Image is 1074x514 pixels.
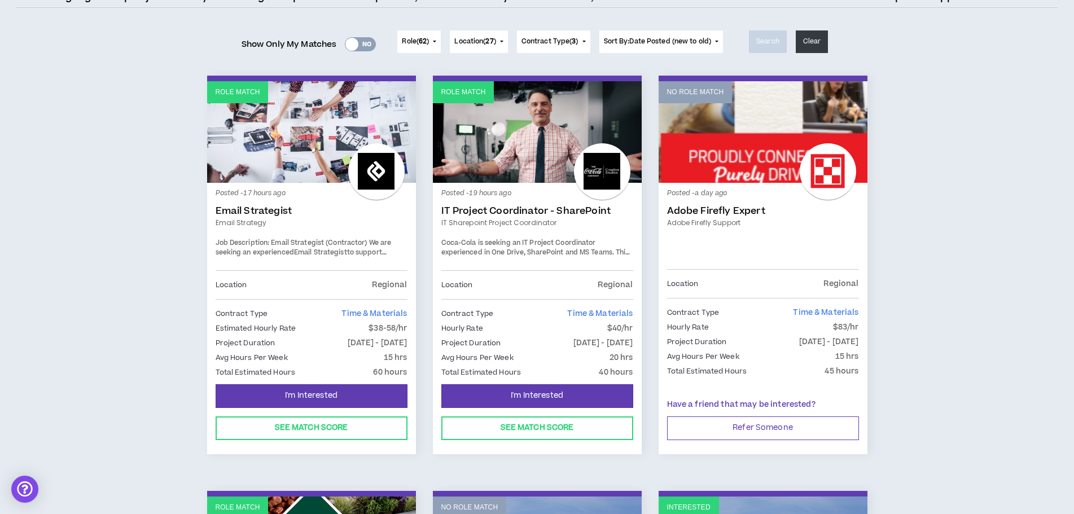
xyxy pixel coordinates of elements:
[599,30,724,53] button: Sort By:Date Posted (new to old)
[216,322,296,335] p: Estimated Hourly Rate
[667,218,859,228] a: Adobe Firefly Support
[667,502,711,513] p: Interested
[441,87,486,98] p: Role Match
[667,399,859,411] p: Have a friend that may be interested?
[441,218,633,228] a: IT Sharepoint Project Coordinator
[216,502,260,513] p: Role Match
[823,278,858,290] p: Regional
[667,306,720,319] p: Contract Type
[572,37,576,46] span: 3
[216,337,275,349] p: Project Duration
[216,384,407,408] button: I'm Interested
[511,390,563,401] span: I'm Interested
[419,37,427,46] span: 62
[517,30,590,53] button: Contract Type(3)
[441,337,501,349] p: Project Duration
[667,188,859,199] p: Posted - a day ago
[799,336,859,348] p: [DATE] - [DATE]
[450,30,507,53] button: Location(27)
[667,321,709,333] p: Hourly Rate
[216,218,407,228] a: Email Strategy
[667,205,859,217] a: Adobe Firefly Expert
[521,37,578,47] span: Contract Type ( )
[441,416,633,440] button: See Match Score
[485,37,493,46] span: 27
[667,365,747,377] p: Total Estimated Hours
[441,307,494,320] p: Contract Type
[373,366,407,379] p: 60 hours
[667,336,727,348] p: Project Duration
[610,352,633,364] p: 20 hrs
[242,36,337,53] span: Show Only My Matches
[441,352,514,364] p: Avg Hours Per Week
[216,416,407,440] button: See Match Score
[402,37,429,47] span: Role ( )
[599,366,633,379] p: 40 hours
[441,322,483,335] p: Hourly Rate
[384,352,407,364] p: 15 hrs
[607,322,633,335] p: $40/hr
[667,416,859,440] button: Refer Someone
[11,476,38,503] div: Open Intercom Messenger
[216,205,407,217] a: Email Strategist
[667,278,699,290] p: Location
[833,321,859,333] p: $83/hr
[667,350,739,363] p: Avg Hours Per Week
[825,365,858,377] p: 45 hours
[667,87,724,98] p: No Role Match
[216,279,247,291] p: Location
[216,238,392,258] span: We are seeking an experienced
[454,37,496,47] span: Location ( )
[348,337,407,349] p: [DATE] - [DATE]
[207,81,416,183] a: Role Match
[216,238,367,248] strong: Job Description: Email Strategist (Contractor)
[441,238,630,287] span: Coca-Cola is seeking an IT Project Coordinator experienced in One Drive, SharePoint and MS Teams....
[216,307,268,320] p: Contract Type
[441,188,633,199] p: Posted - 19 hours ago
[598,279,633,291] p: Regional
[341,308,407,319] span: Time & Materials
[372,279,407,291] p: Regional
[369,322,407,335] p: $38-58/hr
[216,188,407,199] p: Posted - 17 hours ago
[216,352,288,364] p: Avg Hours Per Week
[216,87,260,98] p: Role Match
[659,81,867,183] a: No Role Match
[441,384,633,408] button: I'm Interested
[749,30,787,53] button: Search
[397,30,441,53] button: Role(62)
[433,81,642,183] a: Role Match
[285,390,337,401] span: I'm Interested
[441,366,521,379] p: Total Estimated Hours
[441,205,633,217] a: IT Project Coordinator - SharePoint
[835,350,859,363] p: 15 hrs
[441,502,498,513] p: No Role Match
[567,308,633,319] span: Time & Materials
[216,366,296,379] p: Total Estimated Hours
[604,37,712,46] span: Sort By: Date Posted (new to old)
[294,248,347,257] strong: Email Strategist
[796,30,828,53] button: Clear
[793,307,858,318] span: Time & Materials
[441,279,473,291] p: Location
[573,337,633,349] p: [DATE] - [DATE]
